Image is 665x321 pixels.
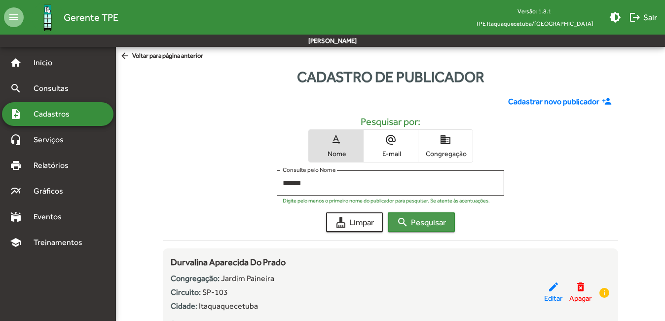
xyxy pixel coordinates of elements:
span: Pesquisar [397,213,446,231]
span: Congregação [421,149,470,158]
span: Consultas [28,82,81,94]
mat-icon: logout [629,11,641,23]
span: Serviços [28,134,77,146]
span: SP-103 [202,287,228,297]
mat-icon: text_rotation_none [330,134,342,146]
span: Gráficos [28,185,76,197]
mat-icon: search [10,82,22,94]
span: Voltar para página anterior [120,51,203,62]
a: Gerente TPE [24,1,118,34]
span: E-mail [366,149,415,158]
span: Eventos [28,211,75,223]
div: Cadastro de publicador [116,66,665,88]
strong: Cidade: [171,301,197,311]
span: Treinamentos [28,237,94,248]
button: Congregação [418,130,473,162]
button: Pesquisar [388,212,455,232]
mat-icon: arrow_back [120,51,132,62]
span: Itaquaquecetuba [199,301,258,311]
mat-icon: cleaning_services [335,216,347,228]
button: Sair [625,8,661,26]
mat-icon: person_add [602,96,614,107]
button: Nome [309,130,363,162]
mat-icon: print [10,160,22,171]
img: Logo [32,1,64,34]
mat-hint: Digite pelo menos o primeiro nome do publicador para pesquisar. Se atente às acentuações. [283,198,490,203]
span: Cadastros [28,108,82,120]
strong: Circuito: [171,287,201,297]
mat-icon: headset_mic [10,134,22,146]
mat-icon: brightness_medium [609,11,621,23]
div: Versão: 1.8.1 [468,5,601,17]
span: Nome [311,149,361,158]
span: TPE Itaquaquecetuba/[GEOGRAPHIC_DATA] [468,17,601,30]
mat-icon: edit [548,281,559,293]
h5: Pesquisar por: [171,116,611,127]
mat-icon: menu [4,7,24,27]
mat-icon: search [397,216,408,228]
span: Limpar [335,213,374,231]
span: Jardim Paineira [221,274,274,283]
span: Sair [629,8,657,26]
mat-icon: note_add [10,108,22,120]
button: Limpar [326,212,383,232]
span: Durvalina Aparecida Do Prado [171,257,286,267]
span: Início [28,57,67,69]
span: Relatórios [28,160,81,171]
mat-icon: delete_forever [575,281,587,293]
span: Editar [544,293,562,304]
strong: Congregação: [171,274,220,283]
button: E-mail [364,130,418,162]
mat-icon: home [10,57,22,69]
mat-icon: domain [440,134,451,146]
span: Apagar [569,293,591,304]
mat-icon: stadium [10,211,22,223]
mat-icon: school [10,237,22,248]
span: Gerente TPE [64,9,118,25]
mat-icon: alternate_email [385,134,397,146]
mat-icon: multiline_chart [10,185,22,197]
mat-icon: info [598,287,610,299]
span: Cadastrar novo publicador [508,96,599,108]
